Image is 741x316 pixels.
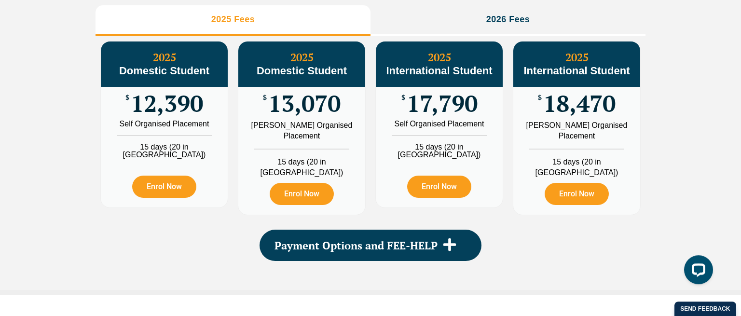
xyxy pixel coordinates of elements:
a: Enrol Now [270,183,334,205]
li: 15 days (20 in [GEOGRAPHIC_DATA]) [101,135,228,159]
a: Enrol Now [407,176,471,198]
span: Payment Options and FEE-HELP [274,240,438,251]
li: 15 days (20 in [GEOGRAPHIC_DATA]) [238,149,365,178]
a: Enrol Now [132,176,196,198]
a: Enrol Now [545,183,609,205]
li: 15 days (20 in [GEOGRAPHIC_DATA]) [376,135,503,159]
li: 15 days (20 in [GEOGRAPHIC_DATA]) [513,149,640,178]
iframe: LiveChat chat widget [676,251,717,292]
